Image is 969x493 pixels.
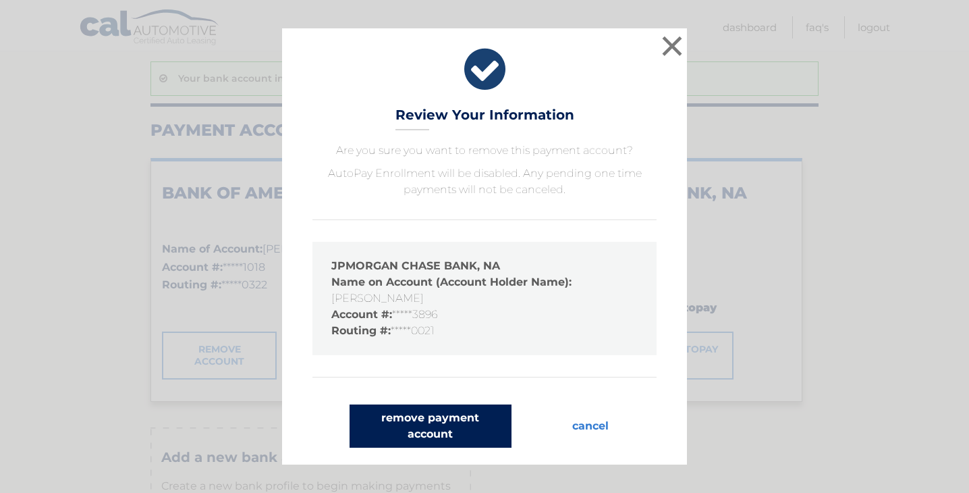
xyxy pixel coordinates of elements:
[312,142,657,159] p: Are you sure you want to remove this payment account?
[312,165,657,198] p: AutoPay Enrollment will be disabled. Any pending one time payments will not be canceled.
[331,276,572,288] strong: Name on Account (Account Holder Name):
[561,405,619,448] button: cancel
[331,324,391,337] strong: Routing #:
[395,107,574,130] h3: Review Your Information
[331,259,500,272] strong: JPMORGAN CHASE BANK, NA
[659,32,686,59] button: ×
[331,308,392,321] strong: Account #:
[331,274,638,307] li: [PERSON_NAME]
[350,405,511,448] button: remove payment account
